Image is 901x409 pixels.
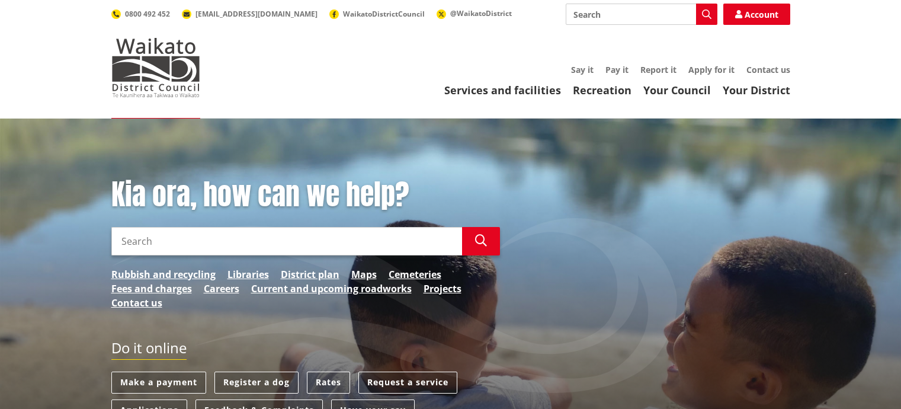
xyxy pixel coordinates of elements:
a: @WaikatoDistrict [437,8,512,18]
a: Register a dog [214,372,299,394]
a: Make a payment [111,372,206,394]
a: District plan [281,267,339,282]
a: Rubbish and recycling [111,267,216,282]
a: Fees and charges [111,282,192,296]
a: Libraries [227,267,269,282]
a: Your District [723,83,790,97]
a: WaikatoDistrictCouncil [329,9,425,19]
a: Current and upcoming roadworks [251,282,412,296]
a: Apply for it [688,64,735,75]
a: Rates [307,372,350,394]
span: WaikatoDistrictCouncil [343,9,425,19]
a: Maps [351,267,377,282]
a: Say it [571,64,594,75]
a: Your Council [643,83,711,97]
a: Careers [204,282,239,296]
h1: Kia ora, how can we help? [111,178,500,212]
input: Search input [566,4,717,25]
h2: Do it online [111,340,187,360]
a: 0800 492 452 [111,9,170,19]
a: Report it [640,64,676,75]
a: Contact us [746,64,790,75]
a: [EMAIL_ADDRESS][DOMAIN_NAME] [182,9,318,19]
input: Search input [111,227,462,255]
a: Pay it [605,64,629,75]
a: Recreation [573,83,631,97]
a: Contact us [111,296,162,310]
a: Projects [424,282,461,296]
span: [EMAIL_ADDRESS][DOMAIN_NAME] [195,9,318,19]
a: Request a service [358,372,457,394]
span: 0800 492 452 [125,9,170,19]
a: Account [723,4,790,25]
a: Cemeteries [389,267,441,282]
img: Waikato District Council - Te Kaunihera aa Takiwaa o Waikato [111,38,200,97]
span: @WaikatoDistrict [450,8,512,18]
a: Services and facilities [444,83,561,97]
